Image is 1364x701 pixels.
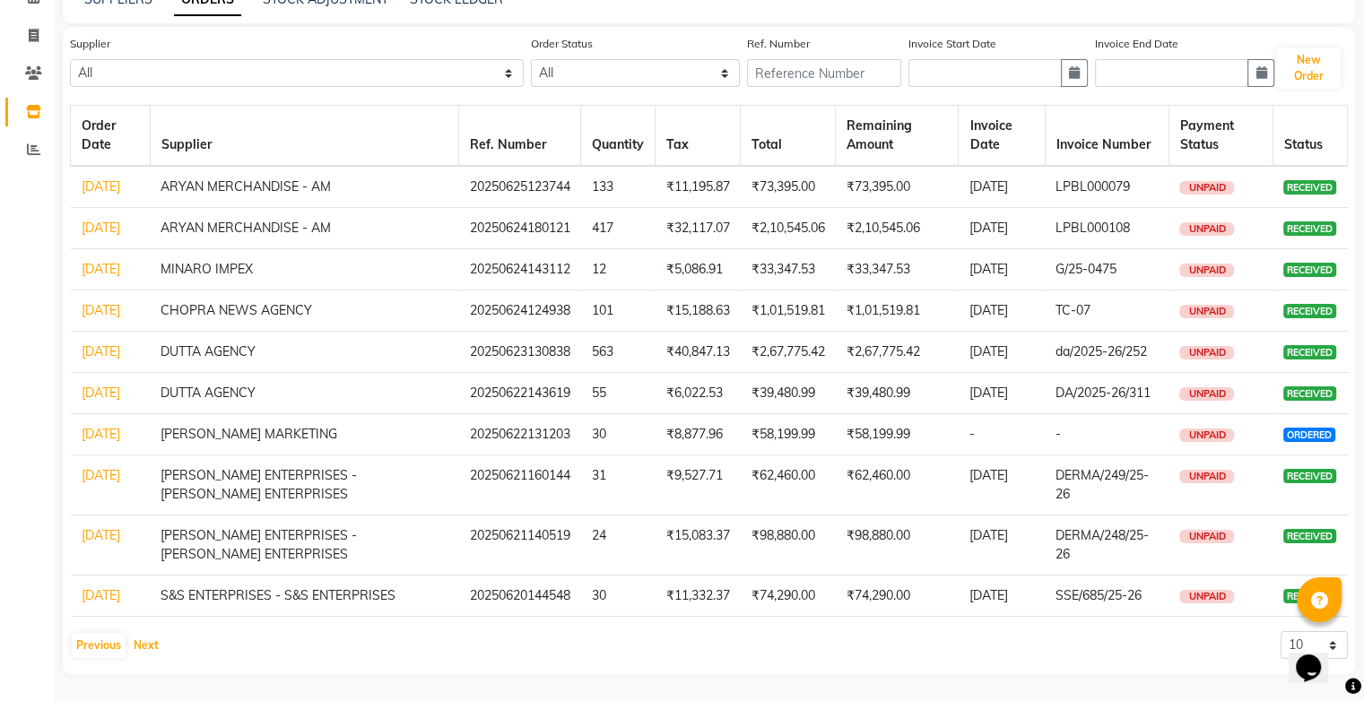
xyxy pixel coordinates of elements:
span: SSE/685/25-26 [1056,587,1142,603]
th: Remaining Amount [836,106,959,167]
a: [DATE] [82,178,120,195]
span: UNPAID [1179,530,1234,543]
td: ₹98,880.00 [741,515,836,576]
td: S&S ENTERPRISES - S&S ENTERPRISES [150,576,459,617]
td: ₹2,67,775.42 [836,332,959,373]
span: UNPAID [1179,428,1234,442]
label: Invoice Start Date [908,36,996,52]
span: TC-07 [1056,302,1090,318]
td: ₹62,460.00 [741,455,836,515]
td: ₹11,195.87 [656,166,741,208]
td: ₹39,480.99 [836,373,959,414]
td: ₹33,347.53 [741,249,836,290]
td: MINARO IMPEX [150,249,459,290]
span: da/2025-26/252 [1056,343,1147,359]
td: ARYAN MERCHANDISE - AM [150,208,459,249]
span: UNPAID [1179,590,1234,603]
td: ₹15,188.63 [656,290,741,332]
td: 12 [581,249,656,290]
td: ₹9,527.71 [656,455,741,515]
td: ₹33,347.53 [836,249,959,290]
td: 55 [581,373,656,414]
span: RECEIVED [1283,263,1336,277]
td: [DATE] [959,576,1045,617]
td: ₹98,880.00 [836,515,959,576]
td: [DATE] [959,166,1045,208]
td: ₹8,877.96 [656,414,741,455]
td: 20250622131203 [459,414,581,455]
span: RECEIVED [1283,529,1336,543]
span: UNPAID [1179,470,1234,483]
span: DERMA/249/25-26 [1056,467,1149,502]
span: G/25-0475 [1056,261,1116,277]
button: Next [129,633,163,658]
td: [DATE] [959,332,1045,373]
span: RECEIVED [1283,386,1336,401]
th: Supplier [150,106,459,167]
td: ₹74,290.00 [836,576,959,617]
td: [DATE] [959,249,1045,290]
span: UNPAID [1179,181,1234,195]
span: DA/2025-26/311 [1056,385,1151,401]
span: ORDERED [1283,428,1335,442]
span: RECEIVED [1283,221,1336,236]
th: Payment Status [1169,106,1273,167]
td: [DATE] [959,208,1045,249]
span: RECEIVED [1283,180,1336,195]
label: Order Status [531,36,593,52]
td: - [959,414,1045,455]
td: CHOPRA NEWS AGENCY [150,290,459,332]
button: Previous [72,633,126,658]
td: 20250621160144 [459,455,581,515]
span: - [1056,426,1061,442]
td: ₹15,083.37 [656,515,741,576]
td: ₹73,395.00 [836,166,959,208]
td: 101 [581,290,656,332]
td: [DATE] [959,290,1045,332]
td: ₹11,332.37 [656,576,741,617]
a: [DATE] [82,527,120,543]
span: LPBL000108 [1056,220,1130,236]
td: 20250625123744 [459,166,581,208]
a: [DATE] [82,426,120,442]
td: ₹62,460.00 [836,455,959,515]
td: ₹40,847.13 [656,332,741,373]
th: Total [741,106,836,167]
td: 133 [581,166,656,208]
td: DUTTA AGENCY [150,373,459,414]
td: 20250624180121 [459,208,581,249]
th: Invoice Number [1045,106,1169,167]
td: ₹2,10,545.06 [741,208,836,249]
td: ₹5,086.91 [656,249,741,290]
span: DERMA/248/25-26 [1056,527,1149,562]
a: [DATE] [82,302,120,318]
td: ₹6,022.53 [656,373,741,414]
span: UNPAID [1179,222,1234,236]
td: DUTTA AGENCY [150,332,459,373]
th: Invoice Date [959,106,1045,167]
span: RECEIVED [1283,345,1336,359]
td: 20250624124938 [459,290,581,332]
th: Quantity [581,106,656,167]
span: LPBL000079 [1056,178,1130,195]
a: [DATE] [82,467,120,483]
td: [DATE] [959,455,1045,515]
label: Invoice End Date [1095,36,1178,52]
td: ARYAN MERCHANDISE - AM [150,166,459,208]
th: Tax [656,106,741,167]
td: ₹58,199.99 [741,414,836,455]
a: [DATE] [82,343,120,359]
a: [DATE] [82,587,120,603]
span: RECEIVED [1283,469,1336,483]
td: ₹73,395.00 [741,166,836,208]
td: [PERSON_NAME] ENTERPRISES - [PERSON_NAME] ENTERPRISES [150,515,459,576]
a: [DATE] [82,220,120,236]
td: 20250623130838 [459,332,581,373]
td: [DATE] [959,515,1045,576]
td: [PERSON_NAME] ENTERPRISES - [PERSON_NAME] ENTERPRISES [150,455,459,515]
td: 20250620144548 [459,576,581,617]
th: Order Date [71,106,151,167]
button: New Order [1276,48,1341,89]
span: UNPAID [1179,387,1234,401]
iframe: chat widget [1289,629,1346,683]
